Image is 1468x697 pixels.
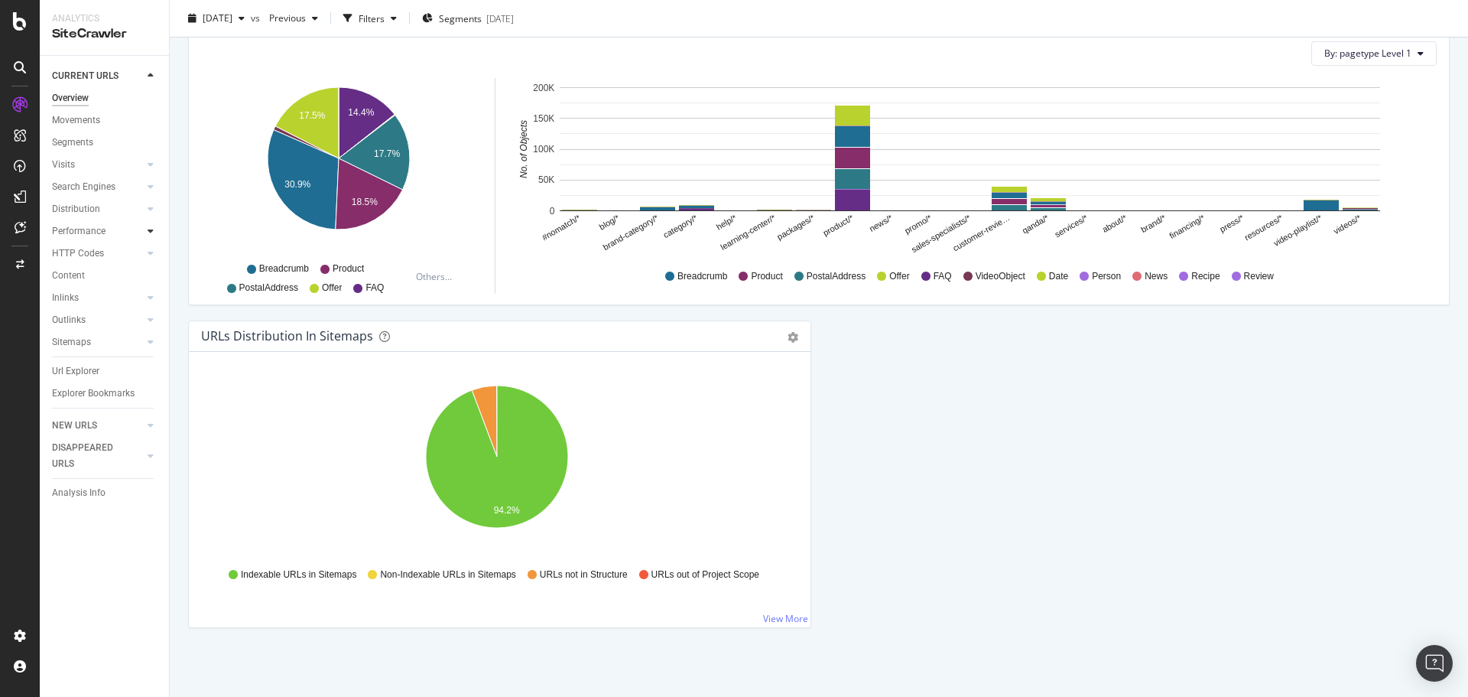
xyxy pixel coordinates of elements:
text: 30.9% [284,179,310,190]
text: about/* [1100,213,1129,234]
span: URLs not in Structure [540,568,628,581]
text: brand-category/* [602,213,661,252]
a: HTTP Codes [52,246,143,262]
span: vs [251,11,263,24]
span: PostalAddress [239,282,298,295]
div: URLs Distribution in Sitemaps [201,328,373,344]
button: Filters [337,6,403,31]
text: brand/* [1139,213,1168,234]
button: Segments[DATE] [416,6,520,31]
text: packages/* [775,213,817,242]
button: By: pagetype Level 1 [1311,41,1437,66]
a: Search Engines [52,179,143,195]
div: Distribution [52,201,100,217]
span: FAQ [934,270,952,283]
a: Explorer Bookmarks [52,386,158,402]
text: 17.5% [299,110,325,121]
span: Product [333,262,364,275]
a: Url Explorer [52,363,158,379]
span: Breadcrumb [259,262,309,275]
a: Visits [52,157,143,173]
div: [DATE] [486,11,514,24]
a: Overview [52,90,158,106]
text: news/* [868,213,895,233]
svg: A chart. [205,78,473,256]
a: NEW URLS [52,418,143,434]
a: Content [52,268,158,284]
a: Sitemaps [52,334,143,350]
text: promo/* [903,213,934,236]
text: financing/* [1168,213,1207,240]
text: help/* [715,213,739,232]
a: DISAPPEARED URLS [52,440,143,472]
text: 18.5% [352,197,378,207]
text: 94.2% [494,505,520,516]
text: sales-specialists/* [910,213,973,254]
span: Segments [439,11,482,24]
text: product/* [821,213,856,238]
text: 50K [538,174,554,185]
text: services/* [1053,213,1090,239]
text: 200K [533,83,554,93]
div: Outlinks [52,312,86,328]
div: Analysis Info [52,485,106,501]
text: press/* [1218,213,1246,234]
div: gear [788,332,798,343]
div: NEW URLS [52,418,97,434]
button: Previous [263,6,324,31]
text: learning-center/* [719,213,778,252]
span: FAQ [365,282,384,295]
span: URLs out of Project Scope [651,568,759,581]
div: HTTP Codes [52,246,104,262]
span: Non-Indexable URLs in Sitemaps [380,568,515,581]
div: Open Intercom Messenger [1416,645,1453,682]
a: CURRENT URLS [52,68,143,84]
div: Visits [52,157,75,173]
text: videos/* [1332,213,1363,236]
div: Explorer Bookmarks [52,386,135,402]
text: category/* [661,213,700,240]
div: Performance [52,223,106,239]
text: #nomatch/* [541,213,583,243]
span: PostalAddress [807,270,866,283]
span: Previous [263,11,306,24]
a: View More [763,612,808,625]
div: Movements [52,112,100,129]
div: Others... [416,270,459,283]
div: Analytics [52,12,157,25]
a: Movements [52,112,158,129]
text: blog/* [598,213,622,232]
text: resources/* [1243,213,1285,243]
div: Segments [52,135,93,151]
div: Filters [359,11,385,24]
text: No. of Objects [518,120,529,178]
div: DISAPPEARED URLS [52,440,129,472]
div: Sitemaps [52,334,91,350]
span: VideoObject [976,270,1025,283]
div: Url Explorer [52,363,99,379]
div: CURRENT URLS [52,68,119,84]
span: Date [1049,270,1068,283]
text: 14.4% [348,107,374,118]
div: Overview [52,90,89,106]
a: Segments [52,135,158,151]
span: Offer [322,282,342,295]
svg: A chart. [514,78,1425,256]
span: News [1145,270,1168,283]
a: Performance [52,223,143,239]
span: By: pagetype Level 1 [1324,47,1411,60]
span: Breadcrumb [677,270,727,283]
div: SiteCrawler [52,25,157,43]
span: Recipe [1191,270,1220,283]
div: Inlinks [52,290,79,306]
a: Analysis Info [52,485,158,501]
svg: A chart. [201,376,793,554]
a: Inlinks [52,290,143,306]
a: Outlinks [52,312,143,328]
text: 17.7% [374,148,400,159]
span: Person [1092,270,1121,283]
span: Review [1244,270,1274,283]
